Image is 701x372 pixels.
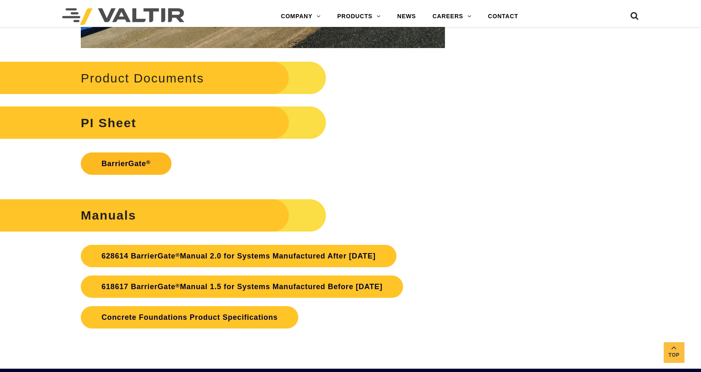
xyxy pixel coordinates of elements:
[480,8,527,25] a: CONTACT
[146,159,151,165] sup: ®
[81,208,136,222] strong: Manuals
[176,283,180,289] sup: ®
[664,342,684,363] a: Top
[81,152,172,175] a: BarrierGate®
[389,8,424,25] a: NEWS
[176,252,180,258] sup: ®
[81,306,298,329] a: Concrete Foundations Product Specifications
[81,116,136,130] strong: PI Sheet
[424,8,480,25] a: CAREERS
[81,275,403,298] a: 618617 BarrierGate®Manual 1.5 for Systems Manufactured Before [DATE]
[62,8,184,25] img: Valtir
[664,350,684,360] span: Top
[329,8,389,25] a: PRODUCTS
[273,8,329,25] a: COMPANY
[81,245,396,267] a: 628614 BarrierGate®Manual 2.0 for Systems Manufactured After [DATE]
